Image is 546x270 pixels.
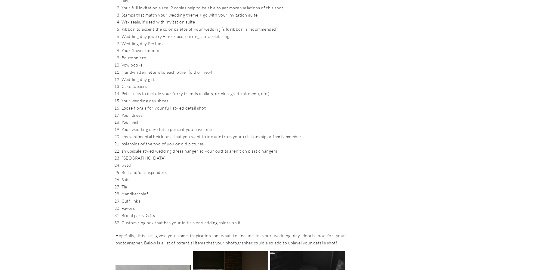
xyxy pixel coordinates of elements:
li: Favors [122,205,345,212]
li: Pet- items to include your furry friends (collars, drink tags, drink menu, etc.) [122,90,345,97]
li: polaroids of the two of you or old pictures [122,140,345,147]
li: an upscale styled wedding dress hanger so your outfits aren’t on plastic hangers [122,147,345,155]
li: Bridal party Gifts [122,212,345,219]
li: Tie [122,183,345,191]
li: Belt and/or suspenders [122,169,345,176]
li: Handkerchief [122,190,345,197]
li: Custom ring box that has your initials or wedding colors on it [122,219,345,226]
li: Wax seals, if used with invitation suite [122,18,345,26]
li: any sentimental heirlooms that you want to include from your relationship or family members [122,133,345,140]
li: Your full invitation suite (2 copies help to be able to get more variations of this shot) [122,4,345,11]
li: Your flower bouquet [122,47,345,54]
li: Vow books [122,61,345,69]
li: Your wedding day clutch purse if you have one [122,126,345,133]
li: Loose florals for your full styled detail shot [122,104,345,112]
li: Suit [122,176,345,183]
li: watch [122,162,345,169]
li: Wedding day gifts [122,76,345,83]
li: Handwritten letters to each other (old or new) [122,69,345,76]
li: Wedding day Perfume [122,40,345,47]
p: Hopefully, this list gives you some inspiration on what to include in your wedding day details bo... [116,232,345,247]
li: Your veil [122,119,345,126]
li: [GEOGRAPHIC_DATA] [122,154,345,162]
li: Your wedding day shoes [122,97,345,104]
li: Wedding day jewelry – necklace, earrings, bracelet, rings [122,33,345,40]
li: Stamps that match your wedding theme + go with your invitation suite [122,11,345,19]
li: Ribbon to accent the color palette of your wedding (silk ribbon is recommended) [122,26,345,33]
li: Boutonniere [122,54,345,61]
li: Cake toppers [122,83,345,90]
li: Cuff links [122,197,345,205]
li: Your dress [122,112,345,119]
